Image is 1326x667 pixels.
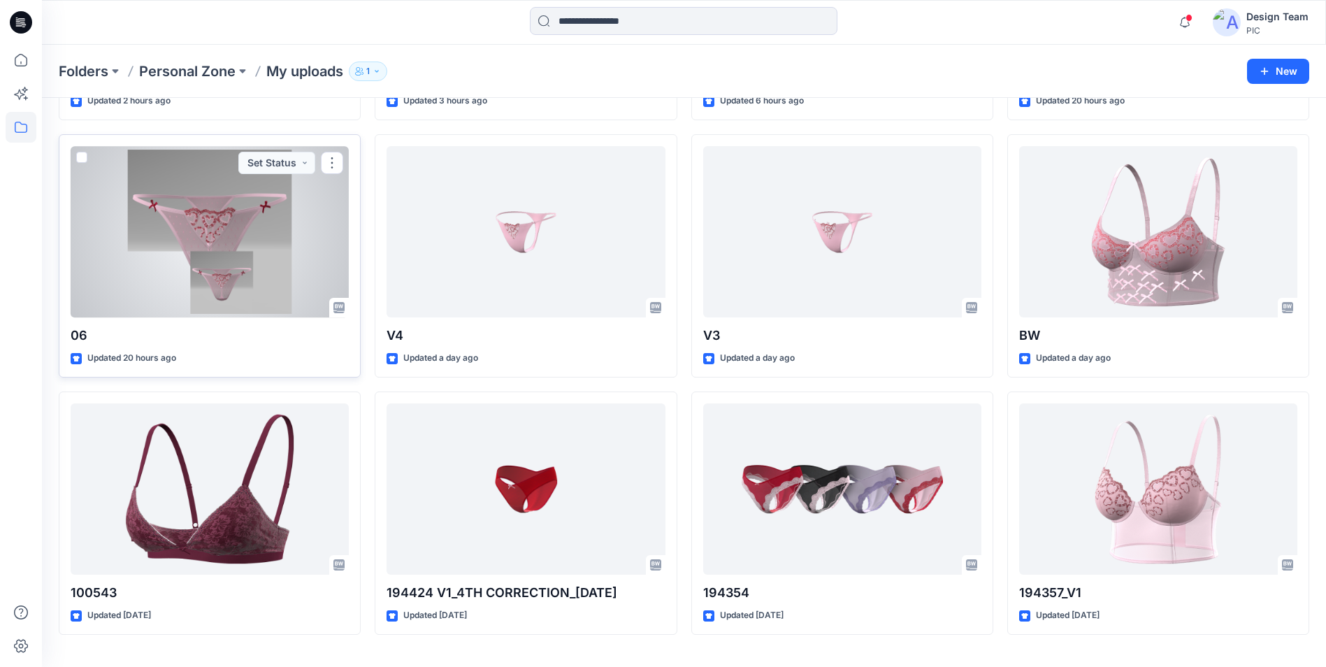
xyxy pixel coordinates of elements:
a: 194357_V1 [1019,403,1297,575]
p: 194354 [703,583,981,603]
a: 06 [71,146,349,317]
p: Updated 6 hours ago [720,94,804,108]
a: 194354 [703,403,981,575]
button: New [1247,59,1309,84]
div: Design Team [1246,8,1309,25]
p: V3 [703,326,981,345]
p: Updated 3 hours ago [403,94,487,108]
p: 06 [71,326,349,345]
p: 100543 [71,583,349,603]
p: 194357_V1 [1019,583,1297,603]
p: 194424 V1_4TH CORRECTION_[DATE] [387,583,665,603]
a: 100543 [71,403,349,575]
a: Personal Zone [139,62,236,81]
p: BW [1019,326,1297,345]
p: My uploads [266,62,343,81]
p: Updated a day ago [720,351,795,366]
div: PIC [1246,25,1309,36]
a: BW [1019,146,1297,317]
p: Updated [DATE] [87,608,151,623]
a: V3 [703,146,981,317]
p: Updated [DATE] [720,608,784,623]
p: Updated [DATE] [403,608,467,623]
a: 194424 V1_4TH CORRECTION_9OCT [387,403,665,575]
p: Updated 20 hours ago [87,351,176,366]
p: Updated 20 hours ago [1036,94,1125,108]
a: V4 [387,146,665,317]
p: V4 [387,326,665,345]
p: Updated 2 hours ago [87,94,171,108]
p: 1 [366,64,370,79]
p: Updated a day ago [403,351,478,366]
p: Updated [DATE] [1036,608,1100,623]
p: Updated a day ago [1036,351,1111,366]
img: avatar [1213,8,1241,36]
a: Folders [59,62,108,81]
button: 1 [349,62,387,81]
